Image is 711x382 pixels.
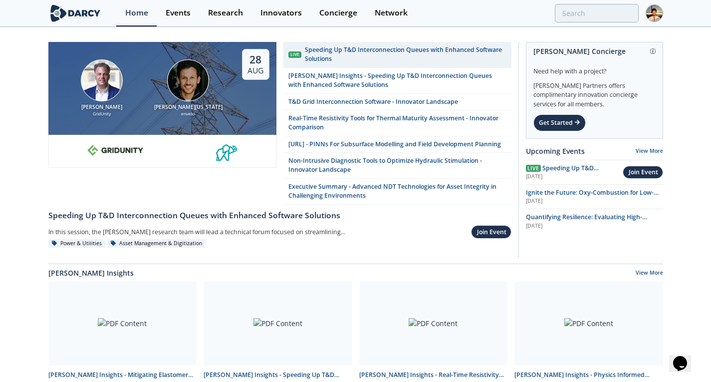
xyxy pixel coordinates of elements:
[48,239,106,248] div: Power & Utilities
[283,179,511,205] a: Executive Summary - Advanced NDT Technologies for Asset Integrity in Challenging Environments
[62,111,142,117] div: GridUnity
[167,59,209,101] img: Luigi Montana
[166,9,191,17] div: Events
[283,110,511,136] a: Real-Time Resistivity Tools for Thermal Maturity Assessment - Innovator Comparison
[555,4,639,22] input: Advanced Search
[471,225,511,239] button: Join Event
[216,140,237,161] img: 336b6de1-6040-4323-9c13-5718d9811639
[208,9,243,17] div: Research
[646,4,663,22] img: Profile
[319,9,357,17] div: Concierge
[359,371,508,380] div: [PERSON_NAME] Insights - Real-Time Resistivity Tools for Thermal Maturity Assessment in Unconvent...
[283,94,511,110] a: T&D Grid Interconnection Software - Innovator Landscape
[526,188,663,205] a: Ignite the Future: Oxy-Combustion for Low-Carbon Power [DATE]
[247,66,263,76] div: Aug
[526,164,612,191] span: Speeding Up T&D Interconnection Queues with Enhanced Software Solutions
[149,103,228,111] div: [PERSON_NAME][US_STATE]
[533,42,656,60] div: [PERSON_NAME] Concierge
[375,9,408,17] div: Network
[288,51,301,58] div: Live
[62,103,142,111] div: [PERSON_NAME]
[636,147,663,154] a: View More
[48,210,511,222] div: Speeding Up T&D Interconnection Queues with Enhanced Software Solutions
[48,4,103,22] img: logo-wide.svg
[48,42,276,205] a: Brian Fitzsimons [PERSON_NAME] GridUnity Luigi Montana [PERSON_NAME][US_STATE] envelio 28 Aug
[283,68,511,94] a: [PERSON_NAME] Insights - Speeding Up T&D Interconnection Queues with Enhanced Software Solutions
[48,371,197,380] div: [PERSON_NAME] Insights - Mitigating Elastomer Swelling Issue in Downhole Drilling Mud Motors
[48,268,134,278] a: [PERSON_NAME] Insights
[526,197,663,205] div: [DATE]
[247,53,263,66] div: 28
[526,165,541,172] span: Live
[260,9,302,17] div: Innovators
[204,371,352,380] div: [PERSON_NAME] Insights - Speeding Up T&D Interconnection Queues with Enhanced Software Solutions
[533,76,656,109] div: [PERSON_NAME] Partners offers complimentary innovation concierge services for all members.
[629,168,658,177] div: Join Event
[48,205,511,222] a: Speeding Up T&D Interconnection Queues with Enhanced Software Solutions
[526,164,623,181] a: Live Speeding Up T&D Interconnection Queues with Enhanced Software Solutions [DATE]
[305,45,506,64] div: Speeding Up T&D Interconnection Queues with Enhanced Software Solutions
[623,166,663,179] button: Join Event
[636,269,663,278] a: View More
[81,59,123,101] img: Brian Fitzsimons
[526,213,647,230] span: Quantifying Resilience: Evaluating High-Impact, Low-Frequency (HILF) Events
[526,222,663,230] div: [DATE]
[526,173,623,181] div: [DATE]
[107,239,206,248] div: Asset Management & Digitization
[283,136,511,153] a: [URL] - PINNs For Subsurface Modelling and Field Development Planning
[533,60,656,76] div: Need help with a project?
[283,42,511,68] a: Live Speeding Up T&D Interconnection Queues with Enhanced Software Solutions
[514,371,663,380] div: [PERSON_NAME] Insights - Physics Informed Neural Networks to Accelerate Subsurface Scenario Analysis
[526,146,585,156] a: Upcoming Events
[48,225,384,239] div: In this session, the [PERSON_NAME] research team will lead a technical forum focused on streamlin...
[526,188,659,206] span: Ignite the Future: Oxy-Combustion for Low-Carbon Power
[669,342,701,372] iframe: chat widget
[650,48,656,54] img: information.svg
[149,111,228,117] div: envelio
[125,9,148,17] div: Home
[533,114,586,131] div: Get Started
[87,140,143,161] img: 10e008b0-193f-493d-a134-a0520e334597
[526,213,663,230] a: Quantifying Resilience: Evaluating High-Impact, Low-Frequency (HILF) Events [DATE]
[477,228,506,237] div: Join Event
[283,153,511,179] a: Non-Intrusive Diagnostic Tools to Optimize Hydraulic Stimulation - Innovator Landscape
